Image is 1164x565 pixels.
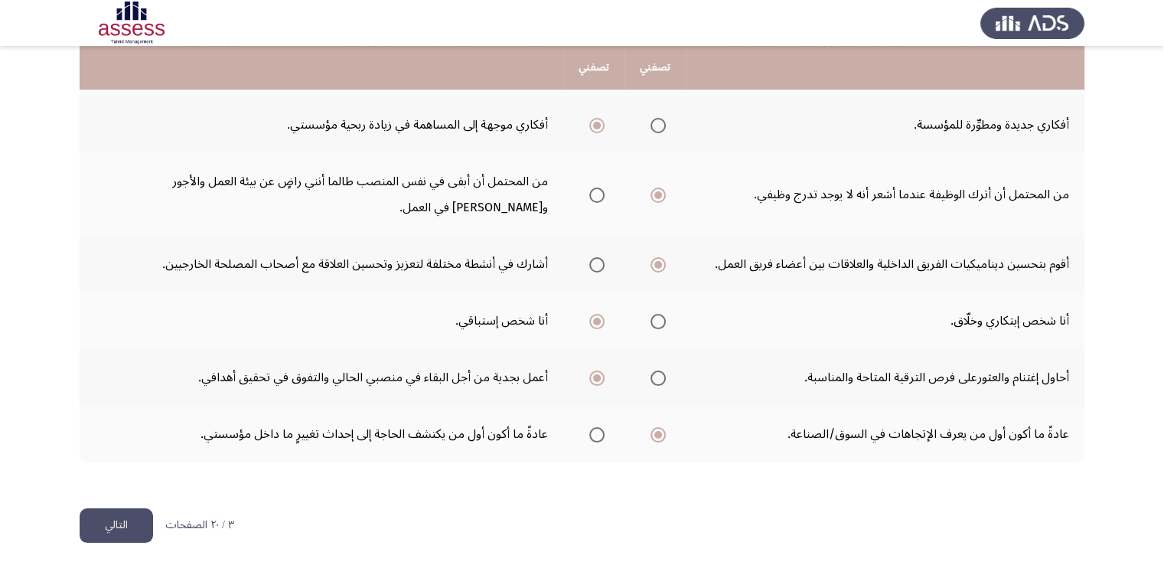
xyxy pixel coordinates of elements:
button: load next page [80,508,153,543]
th: تصفني [563,46,624,90]
th: تصفني [624,46,686,90]
td: أحاول إغتنام والعثورعلى فرص الترقية المتاحة والمناسبة. [686,349,1084,406]
td: أفكاري موجهة إلى المساهمة في زيادة ربحية مؤسستي. [80,96,563,153]
mat-radio-group: Select an option [583,112,605,138]
mat-radio-group: Select an option [644,112,666,138]
td: أنا شخص إبتكاري وخلّاق. [686,292,1084,349]
mat-radio-group: Select an option [583,181,605,207]
td: عادةً ما أكون أول من يكتشف الحاجة إلى إحداث تغييرٍ ما داخل مؤسستي. [80,406,563,462]
td: أنا شخص إستباقي. [80,292,563,349]
img: Assessment logo of Potentiality Assessment [80,2,184,44]
td: عادةً ما أكون أول من يعرف الإتجاهات في السوق/الصناعة. [686,406,1084,462]
td: من المحتمل أن أترك الوظيفة عندما أشعر أنه لا يوجد تدرج وظيفي. [686,153,1084,236]
mat-radio-group: Select an option [583,308,605,334]
td: أشارك في أنشطة مختلفة لتعزيز وتحسين العلاقة مع أصحاب المصلحة الخارجيين. [80,236,563,292]
mat-radio-group: Select an option [644,364,666,390]
mat-radio-group: Select an option [644,181,666,207]
td: من المحتمل أن أبقى في نفس المنصب طالما أنني راضٍ عن بيئة العمل والأجور و[PERSON_NAME] في العمل. [80,153,563,236]
td: أقوم بتحسين ديناميكيات الفريق الداخلية والعلاقات بين أعضاء فريق العمل. [686,236,1084,292]
mat-radio-group: Select an option [583,364,605,390]
mat-radio-group: Select an option [644,251,666,277]
td: أعمل بجدية من أجل البقاء في منصبي الحالي والتفوق في تحقيق أهدافي. [80,349,563,406]
mat-radio-group: Select an option [644,308,666,334]
td: أفكاري جديدة ومطوِّرة للمؤسسة. [686,96,1084,153]
mat-radio-group: Select an option [583,421,605,447]
p: ٣ / ٢٠ الصفحات [165,519,234,532]
img: Assess Talent Management logo [980,2,1084,44]
mat-radio-group: Select an option [583,251,605,277]
mat-radio-group: Select an option [644,421,666,447]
